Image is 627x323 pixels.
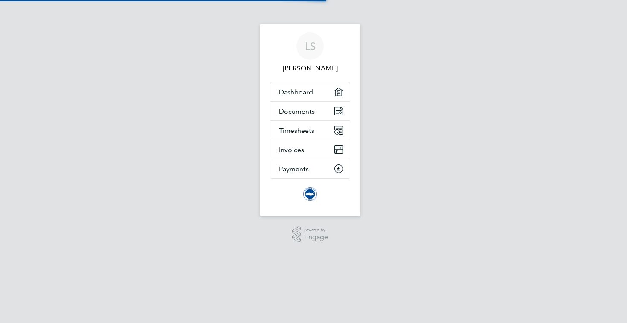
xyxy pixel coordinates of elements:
a: Invoices [270,140,350,159]
span: Powered by [304,226,328,234]
span: Dashboard [279,88,313,96]
span: Engage [304,234,328,241]
span: Invoices [279,146,304,154]
img: brightonandhovealbion-logo-retina.png [303,187,317,201]
a: Documents [270,102,350,120]
span: LS [305,41,316,52]
a: Timesheets [270,121,350,140]
a: Payments [270,159,350,178]
span: Documents [279,107,315,115]
span: Payments [279,165,309,173]
a: Dashboard [270,82,350,101]
a: Powered byEngage [292,226,328,243]
span: Liberty Schofield [270,63,350,73]
span: Timesheets [279,126,314,135]
a: LS[PERSON_NAME] [270,32,350,73]
a: Go to home page [270,187,350,201]
nav: Main navigation [260,24,360,216]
